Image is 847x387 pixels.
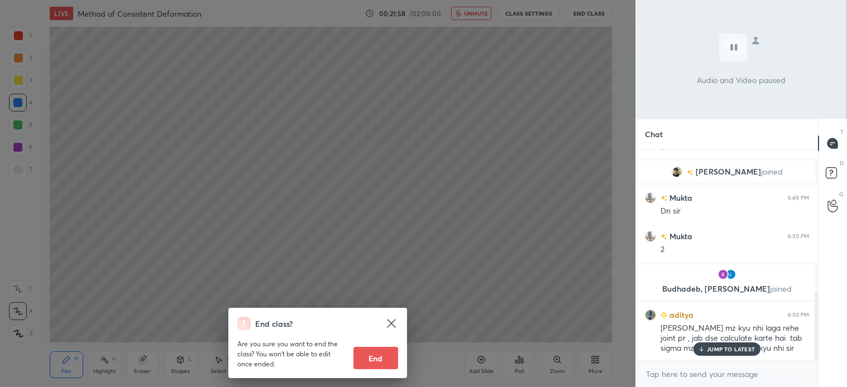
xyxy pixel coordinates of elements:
[645,192,656,204] img: b653ca882214437687470c7e320e0398.jpg
[671,166,682,177] img: 3
[840,159,844,167] p: D
[661,234,667,240] img: no-rating-badge.077c3623.svg
[661,244,809,255] div: 2
[667,230,692,242] h6: Mukta
[696,167,761,176] span: [PERSON_NAME]
[840,128,844,136] p: T
[717,269,729,280] img: 674e86e0e15f4943b69d1cf01eff9df3.30432616_3
[661,195,667,201] img: no-rating-badge.077c3623.svg
[667,192,692,204] h6: Mukta
[645,309,656,321] img: 77938866b74a4fc7a29ae924b070989f.jpg
[255,318,293,330] h4: End class?
[839,190,844,199] p: G
[687,170,693,176] img: no-rating-badge.077c3623.svg
[667,309,693,321] h6: aditya
[788,195,809,201] div: 6:49 PM
[645,231,656,242] img: b653ca882214437687470c7e320e0398.jpg
[707,346,755,352] p: JUMP TO LATEST
[661,206,809,217] div: Dn sir
[661,323,809,354] div: [PERSON_NAME] mz kyu nhi laga rehe joint pr , jab dse calculate karte hai tab sigma mz lete hai b...
[788,233,809,240] div: 6:50 PM
[788,312,809,318] div: 6:50 PM
[697,74,786,86] p: Audio and Video paused
[353,347,398,369] button: End
[661,312,667,318] img: Learner_Badge_beginner_1_8b307cf2a0.svg
[237,339,344,369] p: Are you sure you want to end the class? You won’t be able to edit once ended.
[636,149,818,360] div: grid
[725,269,736,280] img: 3
[645,284,808,293] p: Budhadeb, [PERSON_NAME]
[770,283,792,294] span: joined
[761,167,783,176] span: joined
[636,119,672,149] p: Chat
